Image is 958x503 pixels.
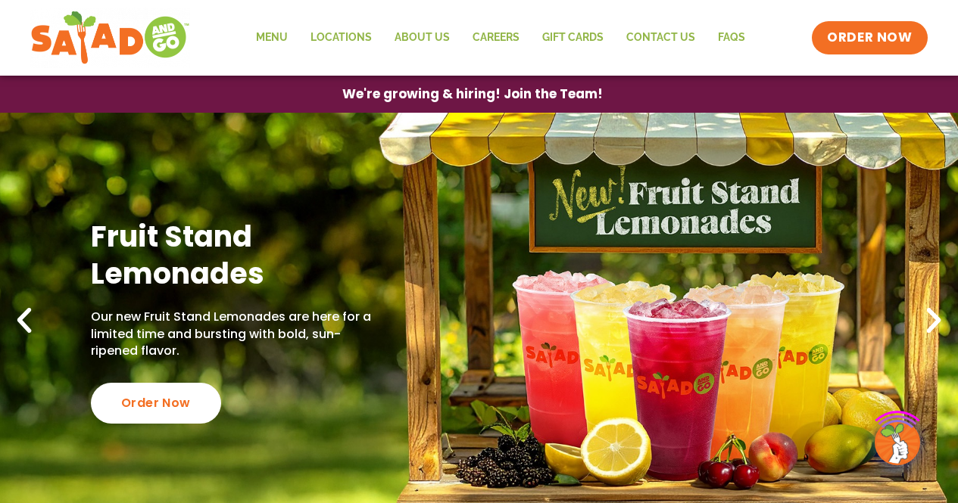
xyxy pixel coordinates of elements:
a: GIFT CARDS [531,20,615,55]
h2: Fruit Stand Lemonades [91,218,377,293]
a: We're growing & hiring! Join the Team! [320,76,626,112]
nav: Menu [245,20,757,55]
a: Careers [461,20,531,55]
a: Locations [299,20,383,55]
a: About Us [383,20,461,55]
a: Contact Us [615,20,707,55]
a: Menu [245,20,299,55]
a: ORDER NOW [812,21,927,54]
p: Our new Fruit Stand Lemonades are here for a limited time and bursting with bold, sun-ripened fla... [91,309,377,359]
div: Previous slide [8,304,41,337]
span: We're growing & hiring! Join the Team! [342,88,603,101]
div: Order Now [91,383,221,424]
a: FAQs [707,20,757,55]
img: new-SAG-logo-768×292 [30,8,190,68]
div: Next slide [917,304,950,337]
span: ORDER NOW [827,29,912,47]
